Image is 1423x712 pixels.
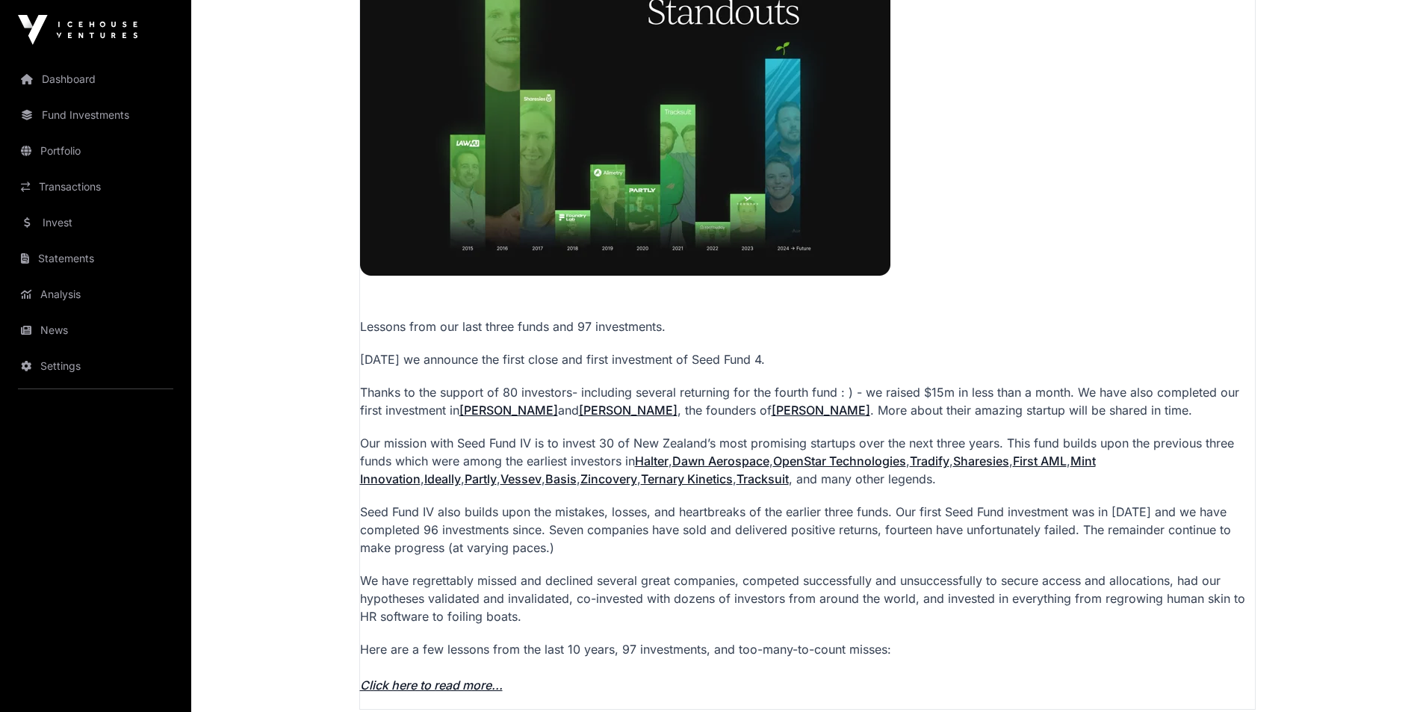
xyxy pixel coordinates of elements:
[580,471,637,486] a: Zincovery
[772,403,870,418] a: [PERSON_NAME]
[360,434,1255,488] p: Our mission with Seed Fund IV is to invest 30 of New Zealand’s most promising startups over the n...
[360,678,503,693] a: Click here to read more...
[579,403,678,418] a: [PERSON_NAME]
[360,572,1255,625] p: We have regrettably missed and declined several great companies, competed successfully and unsucc...
[12,99,179,131] a: Fund Investments
[360,350,1255,368] p: [DATE] we announce the first close and first investment of Seed Fund 4.
[1013,453,1067,468] a: First AML
[360,503,1255,557] p: Seed Fund IV also builds upon the mistakes, losses, and heartbreaks of the earlier three funds. O...
[12,206,179,239] a: Invest
[545,471,577,486] a: Basis
[12,314,179,347] a: News
[500,471,542,486] a: Vessev
[465,471,497,486] a: Partly
[360,453,1096,486] a: Mint Innovation
[12,350,179,383] a: Settings
[12,242,179,275] a: Statements
[953,453,1009,468] a: Sharesies
[910,453,949,468] a: Tradify
[737,471,789,486] a: Tracksuit
[1348,640,1423,712] iframe: Chat Widget
[459,403,558,418] a: [PERSON_NAME]
[635,453,669,468] a: Halter
[12,63,179,96] a: Dashboard
[773,453,906,468] a: OpenStar Technologies
[12,170,179,203] a: Transactions
[672,453,769,468] a: Dawn Aerospace
[12,134,179,167] a: Portfolio
[641,471,733,486] a: Ternary Kinetics
[424,471,461,486] a: Ideally
[360,640,1255,694] p: Here are a few lessons from the last 10 years, 97 investments, and too-many-to-count misses:
[12,278,179,311] a: Analysis
[18,15,137,45] img: Icehouse Ventures Logo
[360,383,1255,419] p: Thanks to the support of 80 investors- including several returning for the fourth fund : ) - we r...
[360,300,1255,335] p: Lessons from our last three funds and 97 investments.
